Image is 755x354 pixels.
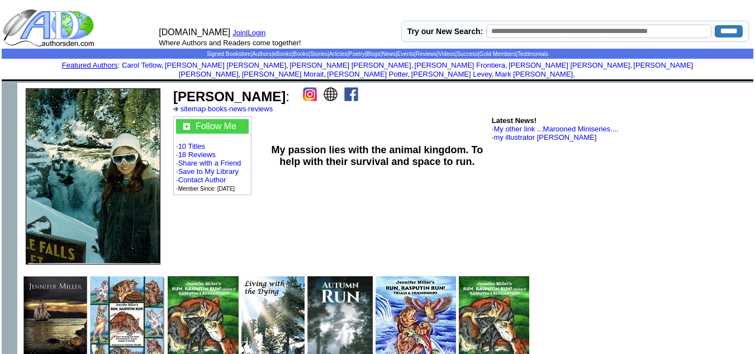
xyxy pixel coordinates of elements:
[293,51,309,57] a: Books
[367,51,381,57] a: Blogs
[507,63,509,69] font: i
[326,72,327,78] font: i
[178,186,235,192] font: Member Since: [DATE]
[196,121,236,131] a: Follow Me
[288,63,289,69] font: i
[415,61,506,69] a: [PERSON_NAME] Frontiera
[159,39,301,47] font: Where Authors and Readers come together!
[178,167,239,176] a: Save to My Library
[248,105,273,113] a: reviews
[407,27,483,36] label: Try our New Search:
[509,61,630,69] a: [PERSON_NAME] [PERSON_NAME]
[494,72,495,78] font: i
[272,144,483,167] b: My passion lies with the animal kingdom. To help with their survival and space to run.
[173,89,289,104] font: :
[344,87,358,101] img: fb.png
[232,29,246,37] a: Join
[240,72,241,78] font: i
[517,51,548,57] a: Testimonials
[495,70,573,78] a: Mark [PERSON_NAME]
[62,61,120,69] font: :
[207,51,251,57] a: Signed Bookstore
[410,72,411,78] font: i
[3,8,97,48] img: logo_ad.gif
[492,133,597,141] font: ·
[242,70,324,78] a: [PERSON_NAME] Morait
[179,61,693,78] a: [PERSON_NAME] [PERSON_NAME]
[178,176,226,184] a: Contact Author
[178,159,241,167] a: Share with a Friend
[457,51,478,57] a: Success
[327,70,408,78] a: [PERSON_NAME] Potter
[159,27,230,37] font: [DOMAIN_NAME]
[413,63,414,69] font: i
[303,87,317,101] img: ig.png
[173,89,286,104] b: [PERSON_NAME]
[397,51,415,57] a: Events
[229,105,246,113] a: news
[122,61,693,78] font: , , , , , , , , , ,
[122,61,162,69] a: Carol Tetlow
[183,123,190,130] img: gc.jpg
[632,63,633,69] font: i
[377,81,378,83] img: shim.gif
[165,61,286,69] a: [PERSON_NAME] [PERSON_NAME]
[479,51,516,57] a: Gold Members
[176,119,249,192] font: · · · · · ·
[329,51,348,57] a: Articles
[62,61,118,69] a: Featured Authors
[208,105,227,113] a: books
[416,51,437,57] a: Reviews
[252,51,271,57] a: Authors
[382,51,396,57] a: News
[246,29,269,37] font: |
[575,72,576,78] font: i
[173,105,273,113] font: · · ·
[349,51,365,57] a: Poetry
[492,116,536,125] b: Latest News!
[181,105,206,113] a: sitemap
[438,51,455,57] a: Videos
[178,150,216,159] a: 18 Reviews
[492,125,619,133] font: ·
[493,133,596,141] a: my illustrator [PERSON_NAME]
[248,29,266,37] a: Login
[493,125,618,133] a: My other link ...Marooned Miniseries....
[273,51,292,57] a: eBooks
[289,61,411,69] a: [PERSON_NAME] [PERSON_NAME]
[324,87,338,101] img: website.png
[411,70,492,78] a: [PERSON_NAME] Levey
[207,51,548,57] span: | | | | | | | | | | | | | |
[164,63,165,69] font: i
[2,83,17,98] img: shim.gif
[178,142,205,150] a: 10 Titles
[310,51,327,57] a: Stories
[26,88,160,265] img: 100064.jpg
[173,107,178,111] img: a_336699.gif
[377,79,378,81] img: shim.gif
